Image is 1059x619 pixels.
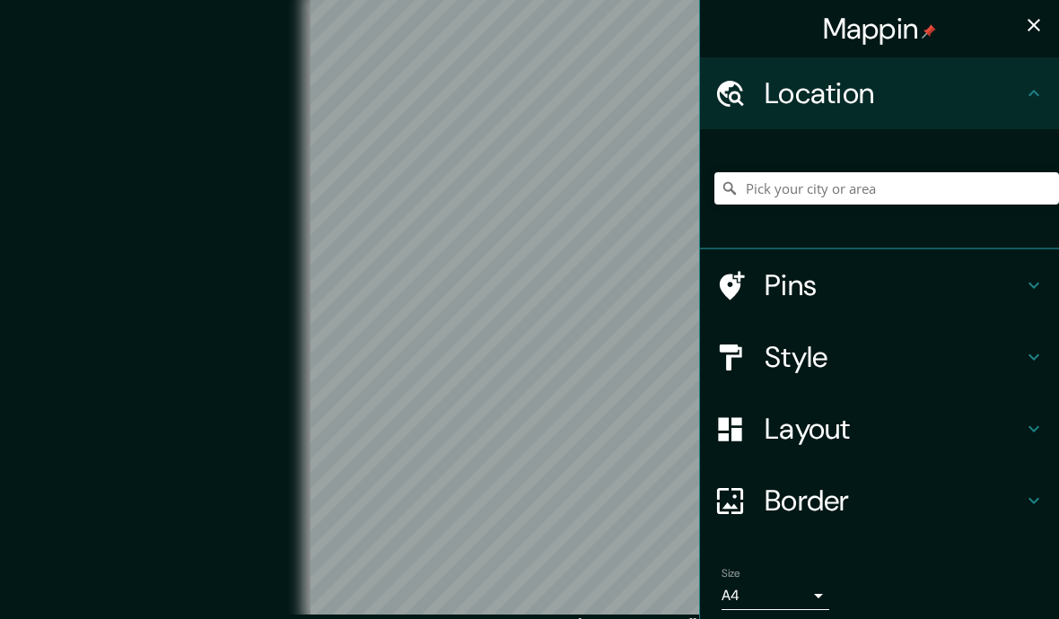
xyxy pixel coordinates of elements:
input: Pick your city or area [714,172,1059,205]
h4: Location [765,75,1023,111]
div: Location [700,57,1059,129]
h4: Border [765,483,1023,519]
label: Size [722,566,740,581]
h4: Pins [765,267,1023,303]
div: Pins [700,249,1059,321]
h4: Layout [765,411,1023,447]
img: pin-icon.png [922,24,936,39]
div: Style [700,321,1059,393]
div: Border [700,465,1059,536]
h4: Style [765,339,1023,375]
h4: Mappin [823,11,937,47]
div: A4 [722,581,829,610]
div: Layout [700,393,1059,465]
